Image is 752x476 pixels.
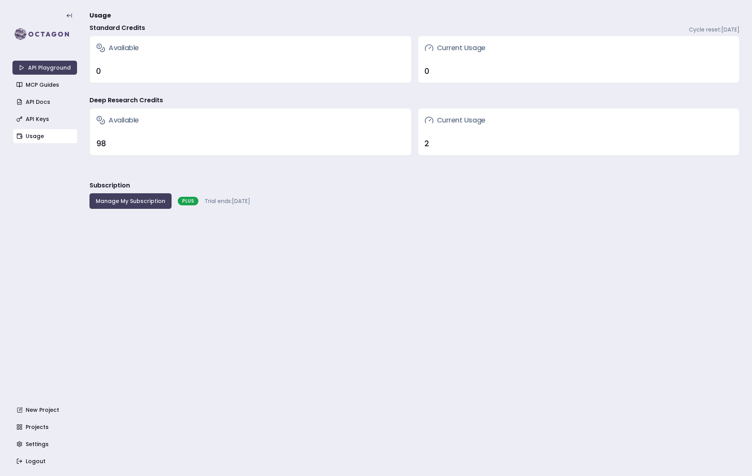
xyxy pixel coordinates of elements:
[13,454,78,468] a: Logout
[96,138,405,149] div: 98
[13,112,78,126] a: API Keys
[96,66,405,77] div: 0
[96,115,139,126] h3: Available
[178,197,198,205] div: PLUS
[13,129,78,143] a: Usage
[424,42,486,53] h3: Current Usage
[424,115,486,126] h3: Current Usage
[89,23,145,33] h4: Standard Credits
[13,420,78,434] a: Projects
[12,61,77,75] a: API Playground
[13,437,78,451] a: Settings
[424,138,733,149] div: 2
[12,26,77,42] img: logo-rect-yK7x_WSZ.svg
[89,11,111,20] span: Usage
[89,96,163,105] h4: Deep Research Credits
[13,403,78,417] a: New Project
[89,193,172,209] button: Manage My Subscription
[13,95,78,109] a: API Docs
[689,26,740,33] span: Cycle reset: [DATE]
[205,197,250,205] span: Trial ends: [DATE]
[424,66,733,77] div: 0
[89,181,130,190] h3: Subscription
[13,78,78,92] a: MCP Guides
[96,42,139,53] h3: Available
